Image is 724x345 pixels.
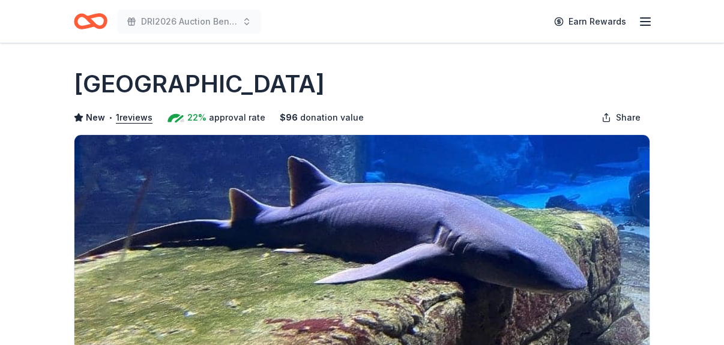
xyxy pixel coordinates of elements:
[547,11,633,32] a: Earn Rewards
[141,14,237,29] span: DRI2026 Auction Benefit Cocktail Reception
[592,106,650,130] button: Share
[109,113,113,122] span: •
[616,110,641,125] span: Share
[117,10,261,34] button: DRI2026 Auction Benefit Cocktail Reception
[86,110,105,125] span: New
[209,110,265,125] span: approval rate
[280,110,298,125] span: $ 96
[74,7,107,35] a: Home
[74,67,325,101] h1: [GEOGRAPHIC_DATA]
[300,110,364,125] span: donation value
[187,110,207,125] span: 22%
[116,110,152,125] button: 1reviews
